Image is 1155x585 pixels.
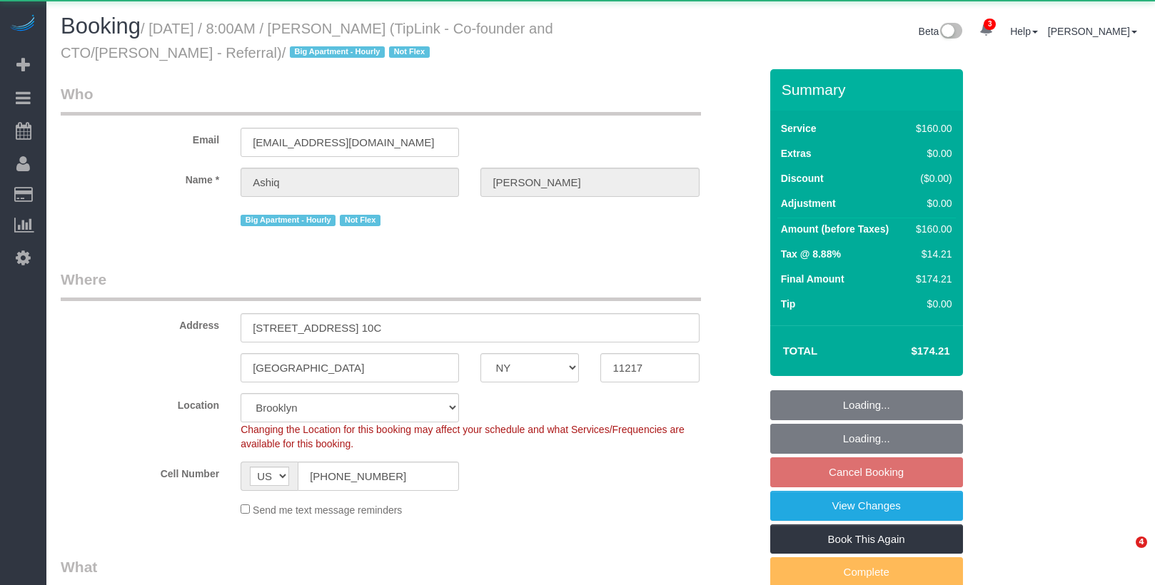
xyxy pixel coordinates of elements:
label: Name * [50,168,230,187]
div: $0.00 [910,196,952,210]
h4: $174.21 [868,345,949,357]
label: Adjustment [781,196,836,210]
a: Book This Again [770,524,963,554]
div: $160.00 [910,121,952,136]
label: Amount (before Taxes) [781,222,889,236]
span: Big Apartment - Hourly [241,215,336,226]
div: $160.00 [910,222,952,236]
label: Address [50,313,230,332]
label: Final Amount [781,272,844,286]
label: Cell Number [50,462,230,481]
div: $174.21 [910,272,952,286]
legend: Who [61,83,701,116]
img: New interface [939,23,962,41]
label: Discount [781,171,824,185]
label: Tip [781,297,796,311]
label: Service [781,121,817,136]
span: Changing the Location for this booking may affect your schedule and what Services/Frequencies are... [241,424,685,449]
div: $14.21 [910,247,952,261]
span: Send me text message reminders [253,504,402,516]
strong: Total [783,345,818,357]
legend: Where [61,269,701,301]
a: 3 [972,14,1000,46]
div: $0.00 [910,146,952,161]
div: $0.00 [910,297,952,311]
label: Location [50,393,230,412]
label: Email [50,128,230,147]
span: 3 [984,19,996,30]
h3: Summary [782,81,956,98]
input: Zip Code [600,353,699,382]
span: Not Flex [389,46,430,58]
a: [PERSON_NAME] [1048,26,1137,37]
label: Extras [781,146,812,161]
input: Cell Number [298,462,459,491]
div: ($0.00) [910,171,952,185]
input: Last Name [480,168,699,197]
small: / [DATE] / 8:00AM / [PERSON_NAME] (TipLink - Co-founder and CTO/[PERSON_NAME] - Referral) [61,21,553,61]
a: Help [1010,26,1038,37]
span: Booking [61,14,141,39]
span: Big Apartment - Hourly [290,46,385,58]
input: Email [241,128,459,157]
span: 4 [1136,536,1147,548]
a: View Changes [770,491,963,521]
img: Automaid Logo [9,14,37,34]
input: City [241,353,459,382]
span: / [282,45,434,61]
input: First Name [241,168,459,197]
span: Not Flex [340,215,380,226]
label: Tax @ 8.88% [781,247,841,261]
iframe: Intercom live chat [1106,536,1141,571]
a: Beta [919,26,963,37]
